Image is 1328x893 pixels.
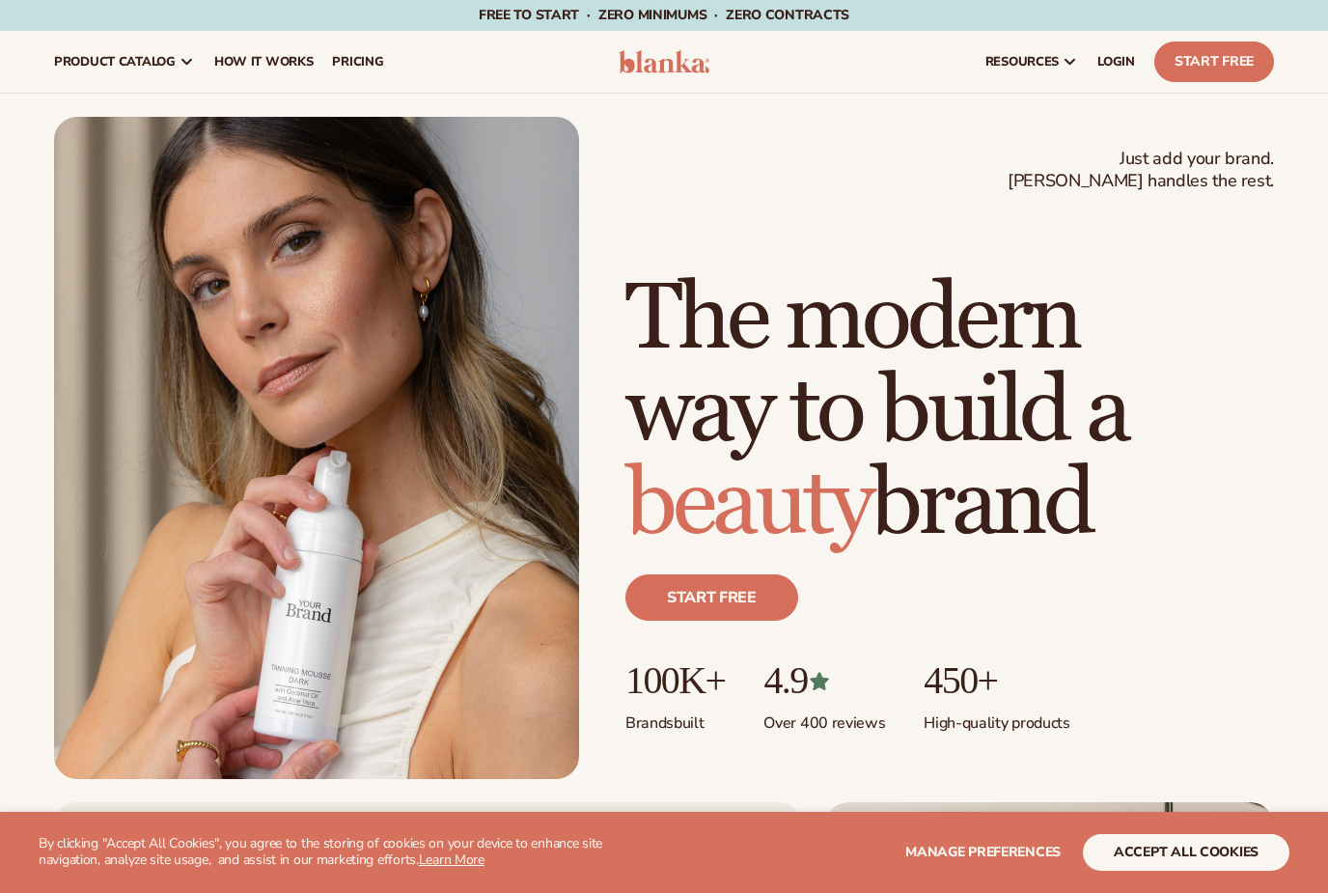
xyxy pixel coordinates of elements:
[905,843,1061,861] span: Manage preferences
[332,54,383,70] span: pricing
[54,117,579,779] img: Female holding tanning mousse.
[625,448,871,561] span: beauty
[1088,31,1145,93] a: LOGIN
[205,31,323,93] a: How It Works
[1008,148,1274,193] span: Just add your brand. [PERSON_NAME] handles the rest.
[924,659,1069,702] p: 450+
[625,659,725,702] p: 100K+
[54,54,176,70] span: product catalog
[1083,834,1289,871] button: accept all cookies
[44,31,205,93] a: product catalog
[419,851,484,869] a: Learn More
[1154,42,1274,82] a: Start Free
[1097,54,1135,70] span: LOGIN
[763,659,885,702] p: 4.9
[625,273,1274,551] h1: The modern way to build a brand
[214,54,314,70] span: How It Works
[625,574,798,621] a: Start free
[976,31,1088,93] a: resources
[924,702,1069,734] p: High-quality products
[763,702,885,734] p: Over 400 reviews
[322,31,393,93] a: pricing
[479,6,849,24] span: Free to start · ZERO minimums · ZERO contracts
[39,836,667,869] p: By clicking "Accept All Cookies", you agree to the storing of cookies on your device to enhance s...
[619,50,709,73] img: logo
[625,702,725,734] p: Brands built
[985,54,1059,70] span: resources
[905,834,1061,871] button: Manage preferences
